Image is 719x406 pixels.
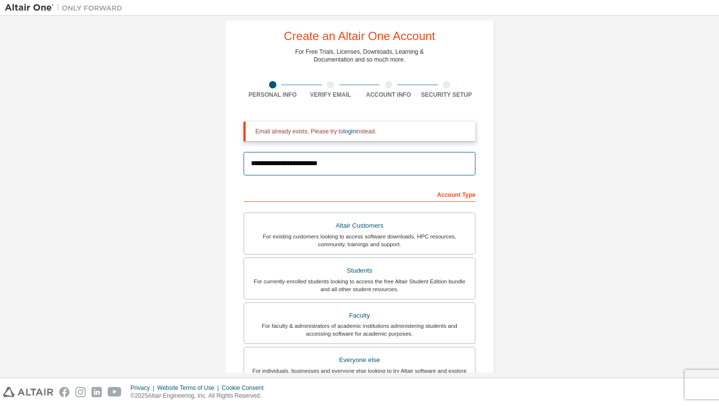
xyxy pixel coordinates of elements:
[255,128,468,135] div: Email already exists. Please try to instead.
[250,233,469,248] div: For existing customers looking to access software downloads, HPC resources, community, trainings ...
[250,278,469,293] div: For currently enrolled students looking to access the free Altair Student Edition bundle and all ...
[250,322,469,338] div: For faculty & administrators of academic institutions administering students and accessing softwa...
[359,91,418,99] div: Account Info
[250,353,469,367] div: Everyone else
[244,91,302,99] div: Personal Info
[108,387,122,397] img: youtube.svg
[222,384,269,392] div: Cookie Consent
[157,384,222,392] div: Website Terms of Use
[3,387,53,397] img: altair_logo.svg
[250,309,469,322] div: Faculty
[418,91,476,99] div: Security Setup
[131,392,270,400] p: © 2025 Altair Engineering, Inc. All Rights Reserved.
[295,48,424,64] div: For Free Trials, Licenses, Downloads, Learning & Documentation and so much more.
[250,367,469,383] div: For individuals, businesses and everyone else looking to try Altair software and explore our prod...
[91,387,102,397] img: linkedin.svg
[5,3,127,13] img: Altair One
[75,387,86,397] img: instagram.svg
[250,219,469,233] div: Altair Customers
[343,128,356,135] a: login
[59,387,69,397] img: facebook.svg
[250,264,469,278] div: Students
[244,186,475,202] div: Account Type
[284,30,435,42] div: Create an Altair One Account
[131,384,157,392] div: Privacy
[302,91,360,99] div: Verify Email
